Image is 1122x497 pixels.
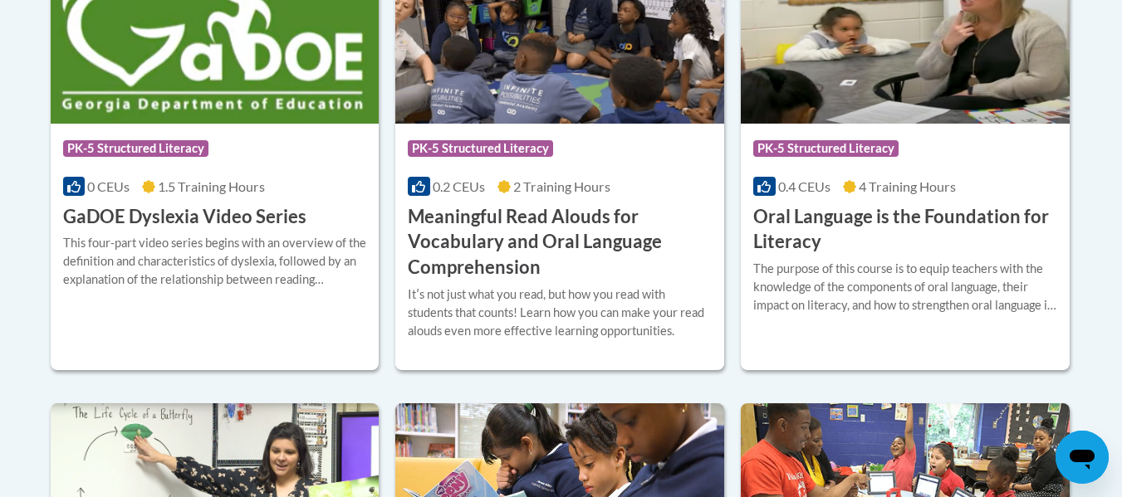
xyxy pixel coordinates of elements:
[87,178,130,194] span: 0 CEUs
[408,140,553,157] span: PK-5 Structured Literacy
[753,260,1057,314] div: The purpose of this course is to equip teachers with the knowledge of the components of oral lang...
[63,204,306,230] h3: GaDOE Dyslexia Video Series
[408,285,712,340] div: Itʹs not just what you read, but how you read with students that counts! Learn how you can make y...
[433,178,485,194] span: 0.2 CEUs
[63,234,367,289] div: This four-part video series begins with an overview of the definition and characteristics of dysl...
[513,178,610,194] span: 2 Training Hours
[753,140,899,157] span: PK-5 Structured Literacy
[859,178,956,194] span: 4 Training Hours
[63,140,208,157] span: PK-5 Structured Literacy
[408,204,712,280] h3: Meaningful Read Alouds for Vocabulary and Oral Language Comprehension
[158,178,265,194] span: 1.5 Training Hours
[753,204,1057,256] h3: Oral Language is the Foundation for Literacy
[778,178,830,194] span: 0.4 CEUs
[1056,431,1109,484] iframe: Button to launch messaging window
